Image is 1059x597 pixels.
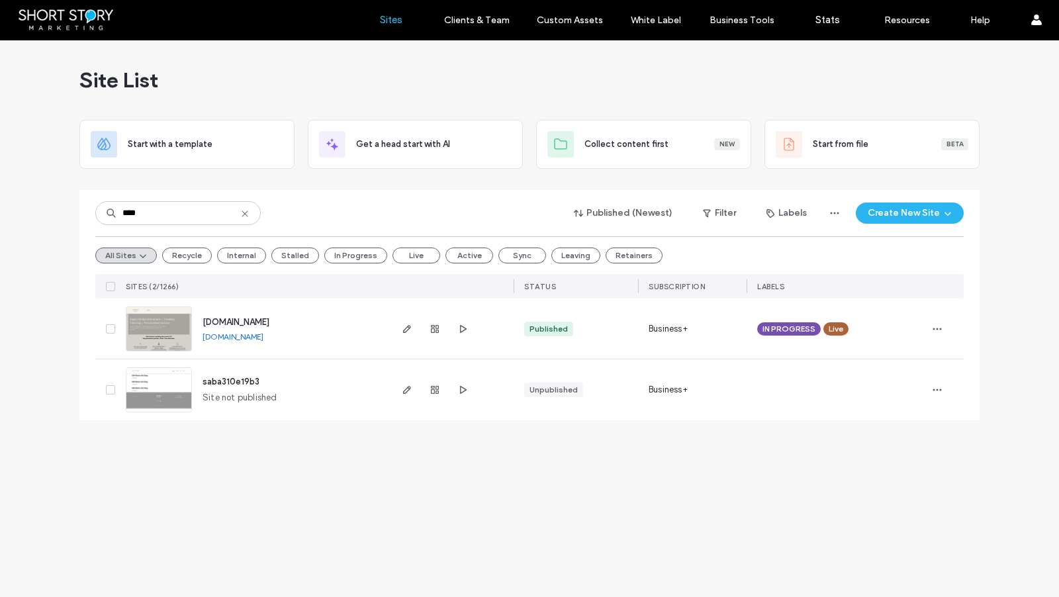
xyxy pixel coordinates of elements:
[356,138,450,151] span: Get a head start with AI
[217,248,266,263] button: Internal
[271,248,319,263] button: Stalled
[813,138,868,151] span: Start from file
[392,248,440,263] button: Live
[126,282,179,291] span: SITES (2/1266)
[128,138,212,151] span: Start with a template
[563,203,684,224] button: Published (Newest)
[537,15,603,26] label: Custom Assets
[324,248,387,263] button: In Progress
[631,15,681,26] label: White Label
[203,332,263,342] a: [DOMAIN_NAME]
[203,317,269,327] a: [DOMAIN_NAME]
[755,203,819,224] button: Labels
[584,138,668,151] span: Collect content first
[714,138,740,150] div: New
[536,120,751,169] div: Collect content firstNew
[710,15,774,26] label: Business Tools
[95,248,157,263] button: All Sites
[764,120,980,169] div: Start from fileBeta
[498,248,546,263] button: Sync
[606,248,663,263] button: Retainers
[829,323,843,335] span: Live
[529,384,578,396] div: Unpublished
[649,383,688,396] span: Business+
[970,15,990,26] label: Help
[380,14,402,26] label: Sites
[856,203,964,224] button: Create New Site
[757,282,784,291] span: LABELS
[649,282,705,291] span: SUBSCRIPTION
[649,322,688,336] span: Business+
[815,14,840,26] label: Stats
[690,203,749,224] button: Filter
[79,67,158,93] span: Site List
[445,248,493,263] button: Active
[162,248,212,263] button: Recycle
[762,323,815,335] span: IN PROGRESS
[529,323,568,335] div: Published
[524,282,556,291] span: STATUS
[308,120,523,169] div: Get a head start with AI
[444,15,510,26] label: Clients & Team
[79,120,295,169] div: Start with a template
[551,248,600,263] button: Leaving
[884,15,930,26] label: Resources
[203,391,277,404] span: Site not published
[941,138,968,150] div: Beta
[203,377,259,387] a: saba310e19b3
